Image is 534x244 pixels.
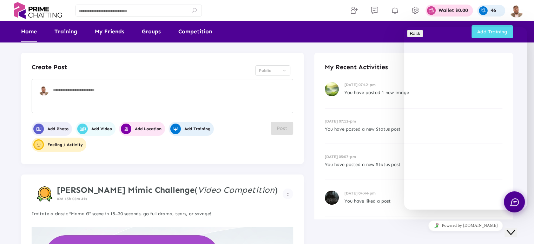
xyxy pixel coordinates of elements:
[198,185,275,195] i: Video Competition
[344,191,502,196] h6: [DATE] 04:44-pm
[39,85,49,95] img: user-profile
[287,193,289,196] img: more
[325,63,502,71] h4: My Recent Activities
[439,8,468,13] p: Wallet $0.00
[34,140,43,149] img: user-profile
[509,4,523,18] img: img
[178,21,212,42] a: Competition
[259,68,271,73] span: Public
[119,122,165,136] button: Add Location
[21,21,37,42] a: Home
[32,63,67,71] h4: Create Post
[325,119,502,124] h6: [DATE] 07:12-pm
[11,2,65,19] img: logo
[490,8,496,13] p: 46
[32,122,72,136] button: Add Photo
[344,83,502,87] h6: [DATE] 07:12-pm
[170,124,210,134] span: Add Training
[325,82,339,96] img: recent-activities-img
[33,124,68,134] span: Add Photo
[142,21,161,42] a: Groups
[404,27,527,210] iframe: chat widget
[344,89,502,97] p: You have posted 1 new image
[271,122,293,135] button: Post
[505,216,527,237] iframe: chat widget
[283,189,293,199] button: Example icon-button with a menu
[404,218,527,233] iframe: chat widget
[32,210,293,218] p: Imitate a classic “Mama G” scene in 15–30 seconds, go full drama, tears, or savage!
[54,21,77,42] a: Training
[75,122,116,136] button: Add Video
[169,122,214,136] button: Add Training
[57,185,278,195] h4: ( )
[325,154,502,159] h6: [DATE] 05:07-pm
[57,185,195,195] strong: [PERSON_NAME] Mimic Challenge
[37,186,53,202] img: competition-badge.svg
[344,197,502,205] p: You have liked a post
[325,161,502,169] p: You have posted a new Status post
[472,25,513,38] button: Add Training
[121,124,161,134] span: Add Location
[325,191,339,205] img: recent-activities-img
[95,21,124,42] a: My Friends
[33,139,83,150] span: Feeling / Activity
[255,65,290,76] mat-select: Select Privacy
[57,197,87,201] span: 02d 15h 03m 41s
[277,125,287,131] span: Post
[77,124,112,134] span: Add Video
[325,125,502,133] p: You have posted a new Status post
[32,138,86,152] button: user-profileFeeling / Activity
